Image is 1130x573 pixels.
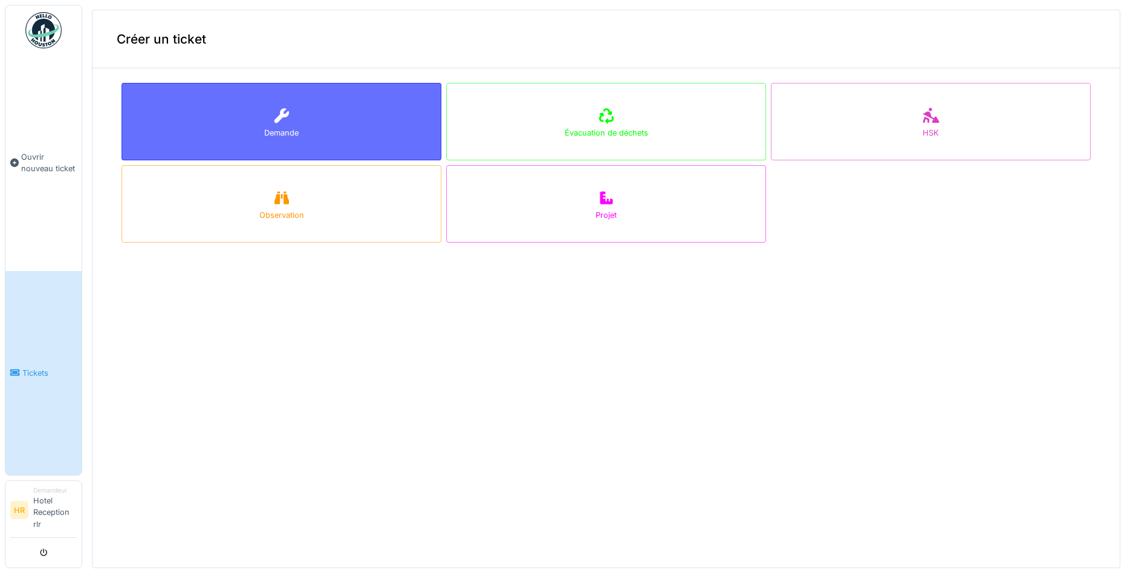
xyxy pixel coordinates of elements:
li: Hotel Reception rlr [33,486,77,535]
a: HR DemandeurHotel Reception rlr [10,486,77,538]
div: Demande [264,127,299,139]
div: Observation [259,209,304,221]
a: Ouvrir nouveau ticket [5,55,82,271]
a: Tickets [5,271,82,475]
span: Tickets [22,367,77,379]
img: Badge_color-CXgf-gQk.svg [25,12,62,48]
div: HSK [923,127,939,139]
li: HR [10,501,28,519]
div: Créer un ticket [93,10,1120,68]
div: Demandeur [33,486,77,495]
div: Évacuation de déchets [565,127,648,139]
div: Projet [596,209,617,221]
span: Ouvrir nouveau ticket [21,151,77,174]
